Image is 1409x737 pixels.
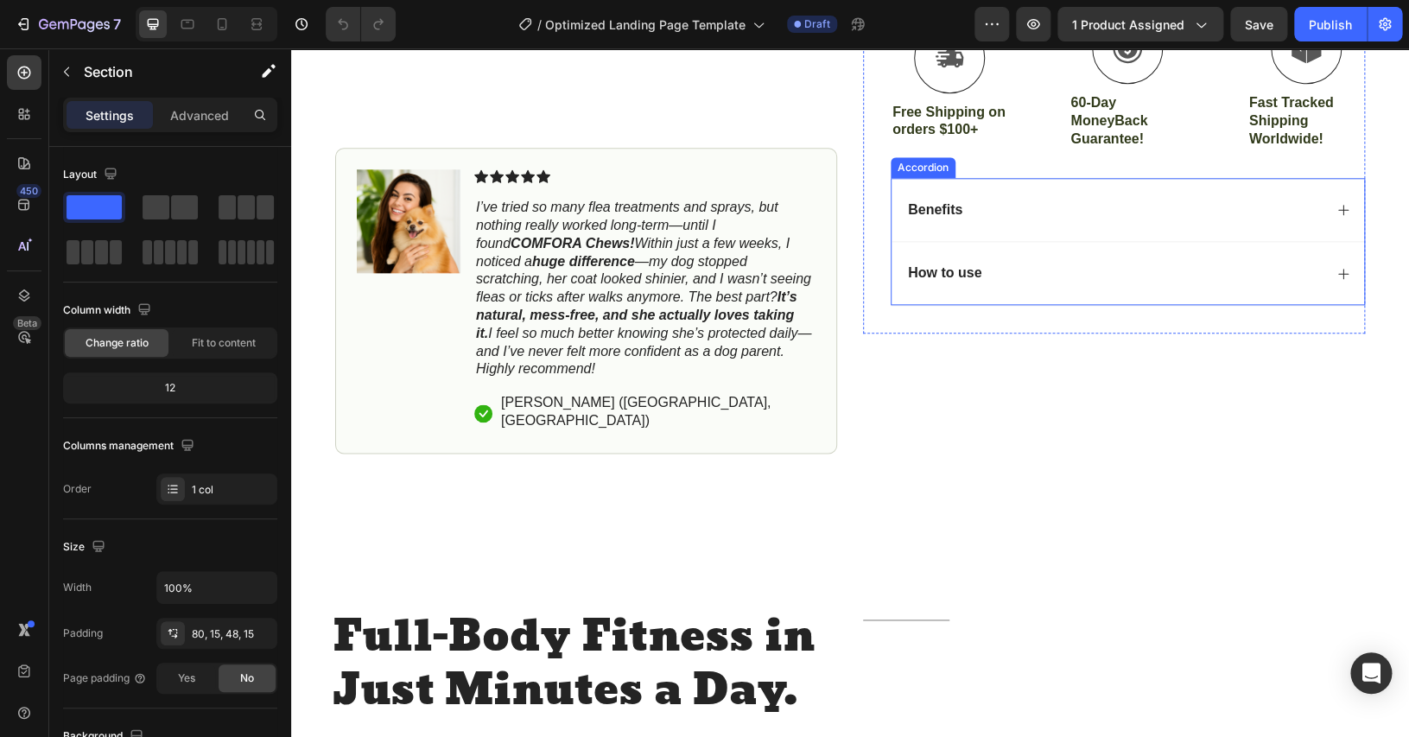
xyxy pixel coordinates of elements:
div: Width [63,580,92,595]
div: Columns management [63,435,198,458]
button: 7 [7,7,129,41]
iframe: Design area [291,48,1409,737]
button: 1 product assigned [1057,7,1223,41]
div: 12 [67,376,274,400]
div: Beta [13,316,41,330]
button: Save [1230,7,1287,41]
p: How to use [617,216,690,234]
div: 450 [16,184,41,198]
div: 1 col [192,482,273,498]
p: Free Shipping on orders $100+ [601,55,715,92]
p: Settings [86,106,134,124]
div: 80, 15, 48, 15 [192,626,273,642]
div: Page padding [63,670,147,686]
span: Fit to content [192,335,256,351]
p: Section [84,61,225,82]
p: Benefits [617,153,671,171]
h2: Full-Body Fitness in Just Minutes a Day. [40,561,546,672]
p: Fast Tracked Shipping Worldwide! [958,46,1072,99]
div: Publish [1309,16,1352,34]
div: Order [63,481,92,497]
input: Auto [157,572,276,603]
div: Undo/Redo [326,7,396,41]
span: Yes [178,670,195,686]
div: Accordion [603,111,661,127]
span: Change ratio [86,335,149,351]
span: 1 product assigned [1072,16,1184,34]
p: Advanced [170,106,229,124]
span: Save [1245,17,1273,32]
span: Optimized Landing Page Template [545,16,746,34]
button: Publish [1294,7,1367,41]
div: Size [63,536,109,559]
div: Column width [63,299,155,322]
span: Draft [804,16,830,32]
span: No [240,670,254,686]
div: Open Intercom Messenger [1350,652,1392,694]
p: 60-Day MoneyBack Guarantee! [779,46,893,99]
div: Layout [63,163,121,187]
span: / [537,16,542,34]
div: Padding [63,626,103,641]
p: 7 [113,14,121,35]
